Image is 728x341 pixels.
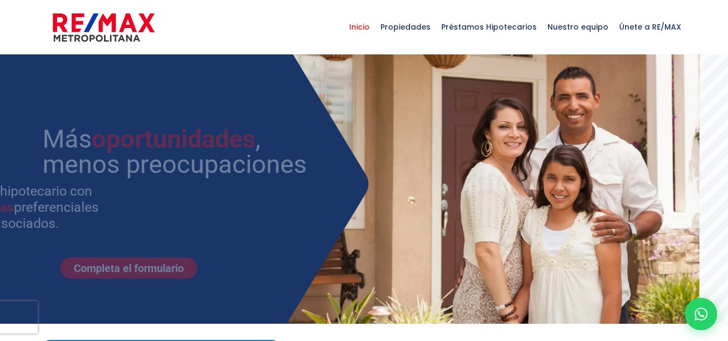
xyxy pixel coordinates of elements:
[614,11,687,43] span: Únete a RE/MAX
[53,11,155,44] img: remax-metropolitana-logo
[375,11,436,43] span: Propiedades
[542,11,614,43] span: Nuestro equipo
[436,11,542,43] span: Préstamos Hipotecarios
[344,11,375,43] span: Inicio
